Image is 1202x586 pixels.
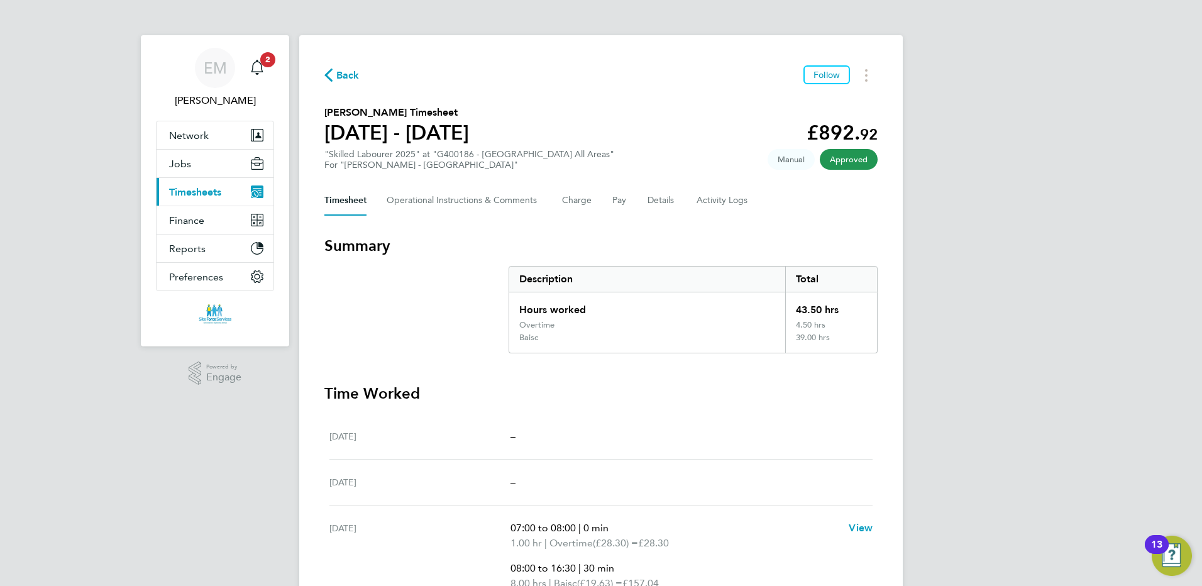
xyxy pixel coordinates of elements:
button: Charge [562,185,592,216]
span: Back [336,68,360,83]
a: EM[PERSON_NAME] [156,48,274,108]
span: Finance [169,214,204,226]
button: Timesheets [157,178,273,206]
button: Network [157,121,273,149]
span: Powered by [206,362,241,372]
div: 4.50 hrs [785,320,877,333]
span: – [510,430,516,442]
button: Preferences [157,263,273,290]
span: 07:00 to 08:00 [510,522,576,534]
div: Summary [509,266,878,353]
span: This timesheet was manually created. [768,149,815,170]
span: Follow [813,69,840,80]
div: 39.00 hrs [785,333,877,353]
h3: Time Worked [324,384,878,404]
span: This timesheet has been approved. [820,149,878,170]
span: (£28.30) = [593,537,638,549]
button: Finance [157,206,273,234]
span: – [510,476,516,488]
div: Baisc [519,333,538,343]
span: | [544,537,547,549]
span: 30 min [583,562,614,574]
nav: Main navigation [141,35,289,346]
span: 2 [260,52,275,67]
img: siteforceservices-logo-retina.png [197,304,233,324]
div: Hours worked [509,292,785,320]
span: 08:00 to 16:30 [510,562,576,574]
div: 13 [1151,545,1162,561]
button: Details [648,185,676,216]
div: For "[PERSON_NAME] - [GEOGRAPHIC_DATA]" [324,160,614,170]
span: Network [169,130,209,141]
button: Operational Instructions & Comments [387,185,542,216]
div: [DATE] [329,475,510,490]
h3: Summary [324,236,878,256]
button: Reports [157,235,273,262]
button: Open Resource Center, 13 new notifications [1152,536,1192,576]
div: 43.50 hrs [785,292,877,320]
span: £28.30 [638,537,669,549]
span: Preferences [169,271,223,283]
div: Total [785,267,877,292]
span: Overtime [549,536,593,551]
app-decimal: £892. [807,121,878,145]
button: Timesheets Menu [855,65,878,85]
h1: [DATE] - [DATE] [324,120,469,145]
span: Reports [169,243,206,255]
span: Eliza McCallum [156,93,274,108]
a: View [849,521,873,536]
button: Activity Logs [697,185,749,216]
a: Powered byEngage [189,362,242,385]
span: Engage [206,372,241,383]
span: 92 [860,125,878,143]
span: | [578,562,581,574]
h2: [PERSON_NAME] Timesheet [324,105,469,120]
span: View [849,522,873,534]
button: Timesheet [324,185,367,216]
a: 2 [245,48,270,88]
button: Back [324,67,360,83]
span: Timesheets [169,186,221,198]
button: Pay [612,185,627,216]
span: Jobs [169,158,191,170]
div: "Skilled Labourer 2025" at "G400186 - [GEOGRAPHIC_DATA] All Areas" [324,149,614,170]
span: 1.00 hr [510,537,542,549]
button: Jobs [157,150,273,177]
div: [DATE] [329,429,510,444]
span: EM [204,60,227,76]
button: Follow [803,65,850,84]
span: 0 min [583,522,609,534]
a: Go to home page [156,304,274,324]
div: Overtime [519,320,554,330]
div: Description [509,267,785,292]
span: | [578,522,581,534]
